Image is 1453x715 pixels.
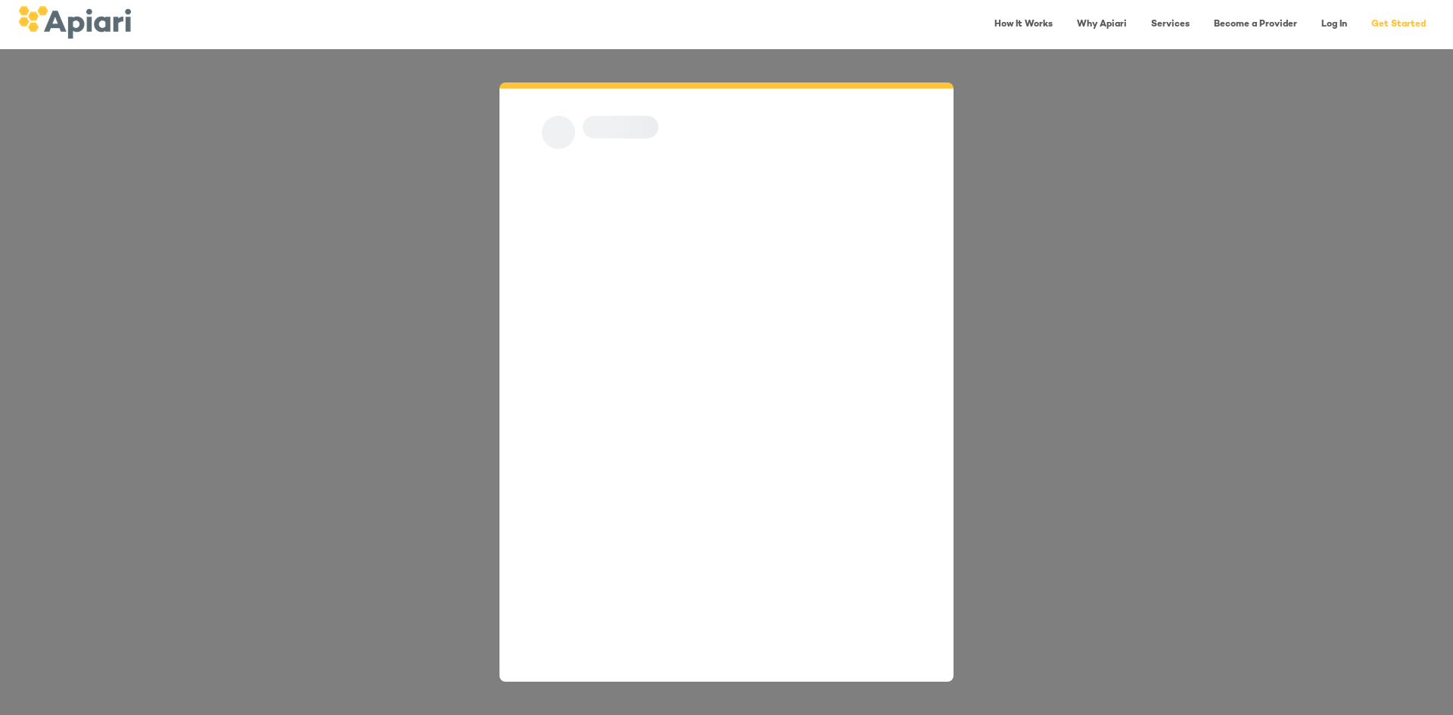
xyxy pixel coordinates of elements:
[1205,9,1306,40] a: Become a Provider
[1142,9,1199,40] a: Services
[1068,9,1136,40] a: Why Apiari
[985,9,1062,40] a: How It Works
[18,6,131,39] img: logo
[1362,9,1435,40] a: Get Started
[1312,9,1356,40] a: Log In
